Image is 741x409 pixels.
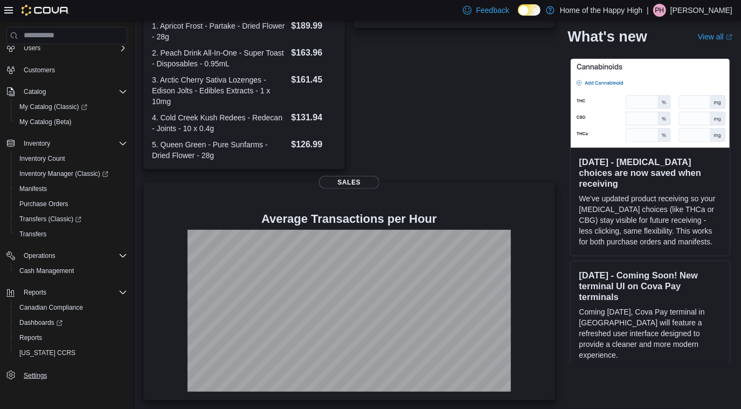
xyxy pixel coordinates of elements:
[24,44,40,52] span: Users
[19,185,47,193] span: Manifests
[19,137,127,150] span: Inventory
[19,286,51,299] button: Reports
[15,316,67,329] a: Dashboards
[15,264,78,277] a: Cash Management
[11,166,131,181] a: Inventory Manager (Classic)
[11,300,131,315] button: Canadian Compliance
[11,99,131,114] a: My Catalog (Classic)
[15,152,70,165] a: Inventory Count
[19,154,65,163] span: Inventory Count
[15,213,127,226] span: Transfers (Classic)
[11,330,131,345] button: Reports
[670,4,732,17] p: [PERSON_NAME]
[15,167,113,180] a: Inventory Manager (Classic)
[15,316,127,329] span: Dashboards
[726,34,732,40] svg: External link
[476,5,509,16] span: Feedback
[24,288,46,297] span: Reports
[19,286,127,299] span: Reports
[647,4,649,17] p: |
[152,47,287,69] dt: 2. Peach Drink All-In-One - Super Toast - Disposables - 0.95mL
[291,138,336,151] dd: $126.99
[19,85,50,98] button: Catalog
[15,197,127,210] span: Purchase Orders
[152,139,287,161] dt: 5. Queen Green - Pure Sunfarms - Dried Flower - 28g
[15,213,86,226] a: Transfers (Classic)
[2,367,131,383] button: Settings
[518,4,541,16] input: Dark Mode
[19,169,108,178] span: Inventory Manager (Classic)
[19,42,127,54] span: Users
[11,151,131,166] button: Inventory Count
[15,167,127,180] span: Inventory Manager (Classic)
[579,193,721,247] p: We've updated product receiving so your [MEDICAL_DATA] choices (like THCa or CBG) stay visible fo...
[19,118,72,126] span: My Catalog (Beta)
[24,251,56,260] span: Operations
[15,152,127,165] span: Inventory Count
[19,85,127,98] span: Catalog
[11,315,131,330] a: Dashboards
[291,19,336,32] dd: $189.99
[11,181,131,196] button: Manifests
[19,333,42,342] span: Reports
[579,306,721,360] p: Coming [DATE], Cova Pay terminal in [GEOGRAPHIC_DATA] will feature a refreshed user interface des...
[560,4,642,17] p: Home of the Happy High
[15,301,87,314] a: Canadian Compliance
[19,318,63,327] span: Dashboards
[568,28,647,45] h2: What's new
[2,248,131,263] button: Operations
[11,212,131,227] a: Transfers (Classic)
[19,63,127,77] span: Customers
[579,270,721,302] h3: [DATE] - Coming Soon! New terminal UI on Cova Pay terminals
[152,213,546,226] h4: Average Transactions per Hour
[291,111,336,124] dd: $131.94
[2,62,131,78] button: Customers
[11,196,131,212] button: Purchase Orders
[653,4,666,17] div: Parker Hawkins
[15,331,46,344] a: Reports
[15,182,127,195] span: Manifests
[24,371,47,380] span: Settings
[11,227,131,242] button: Transfers
[15,100,127,113] span: My Catalog (Classic)
[15,115,76,128] a: My Catalog (Beta)
[655,4,664,17] span: PH
[24,87,46,96] span: Catalog
[19,42,45,54] button: Users
[579,156,721,189] h3: [DATE] - [MEDICAL_DATA] choices are now saved when receiving
[19,103,87,111] span: My Catalog (Classic)
[19,369,51,382] a: Settings
[2,84,131,99] button: Catalog
[22,5,70,16] img: Cova
[11,263,131,278] button: Cash Management
[15,346,127,359] span: Washington CCRS
[15,301,127,314] span: Canadian Compliance
[152,21,287,42] dt: 1. Apricot Frost - Partake - Dried Flower - 28g
[2,40,131,56] button: Users
[11,345,131,360] button: [US_STATE] CCRS
[15,115,127,128] span: My Catalog (Beta)
[2,136,131,151] button: Inventory
[15,228,51,241] a: Transfers
[15,197,73,210] a: Purchase Orders
[19,303,83,312] span: Canadian Compliance
[19,230,46,238] span: Transfers
[19,249,60,262] button: Operations
[2,285,131,300] button: Reports
[19,368,127,381] span: Settings
[19,137,54,150] button: Inventory
[291,73,336,86] dd: $161.45
[152,74,287,107] dt: 3. Arctic Cherry Sativa Lozenges - Edison Jolts - Edibles Extracts - 1 x 10mg
[19,200,68,208] span: Purchase Orders
[19,64,59,77] a: Customers
[15,346,80,359] a: [US_STATE] CCRS
[15,182,51,195] a: Manifests
[152,112,287,134] dt: 4. Cold Creek Kush Redees - Redecan - Joints - 10 x 0.4g
[319,176,379,189] span: Sales
[15,228,127,241] span: Transfers
[19,349,75,357] span: [US_STATE] CCRS
[19,249,127,262] span: Operations
[24,139,50,148] span: Inventory
[15,100,92,113] a: My Catalog (Classic)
